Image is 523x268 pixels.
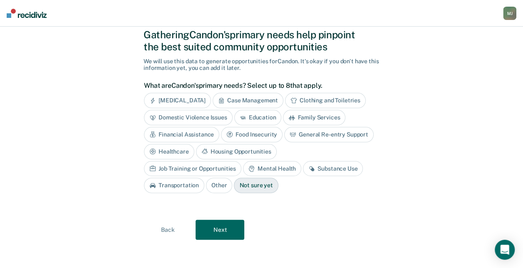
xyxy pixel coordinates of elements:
div: Food Insecurity [221,127,283,142]
button: Back [144,220,192,240]
div: Financial Assistance [144,127,219,142]
div: Clothing and Toiletries [285,93,366,108]
div: Healthcare [144,144,194,159]
div: We will use this data to generate opportunities for Candon . It's okay if you don't have this inf... [144,58,379,72]
label: What are Candon's primary needs? Select up to 8 that apply. [144,82,375,89]
div: Housing Opportunities [196,144,277,159]
div: [MEDICAL_DATA] [144,93,211,108]
img: Recidiviz [7,9,47,18]
div: Not sure yet [234,178,278,193]
div: M J [503,7,516,20]
div: Gathering Candon's primary needs help pinpoint the best suited community opportunities [144,29,379,53]
div: Family Services [283,110,345,125]
div: Mental Health [243,161,301,176]
div: Case Management [213,93,283,108]
div: Open Intercom Messenger [495,240,515,260]
div: Domestic Violence Issues [144,110,233,125]
div: Substance Use [303,161,363,176]
button: Next [196,220,244,240]
div: Other [206,178,232,193]
div: Job Training or Opportunities [144,161,241,176]
div: General Re-entry Support [284,127,374,142]
div: Transportation [144,178,204,193]
button: MJ [503,7,516,20]
div: Education [234,110,282,125]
